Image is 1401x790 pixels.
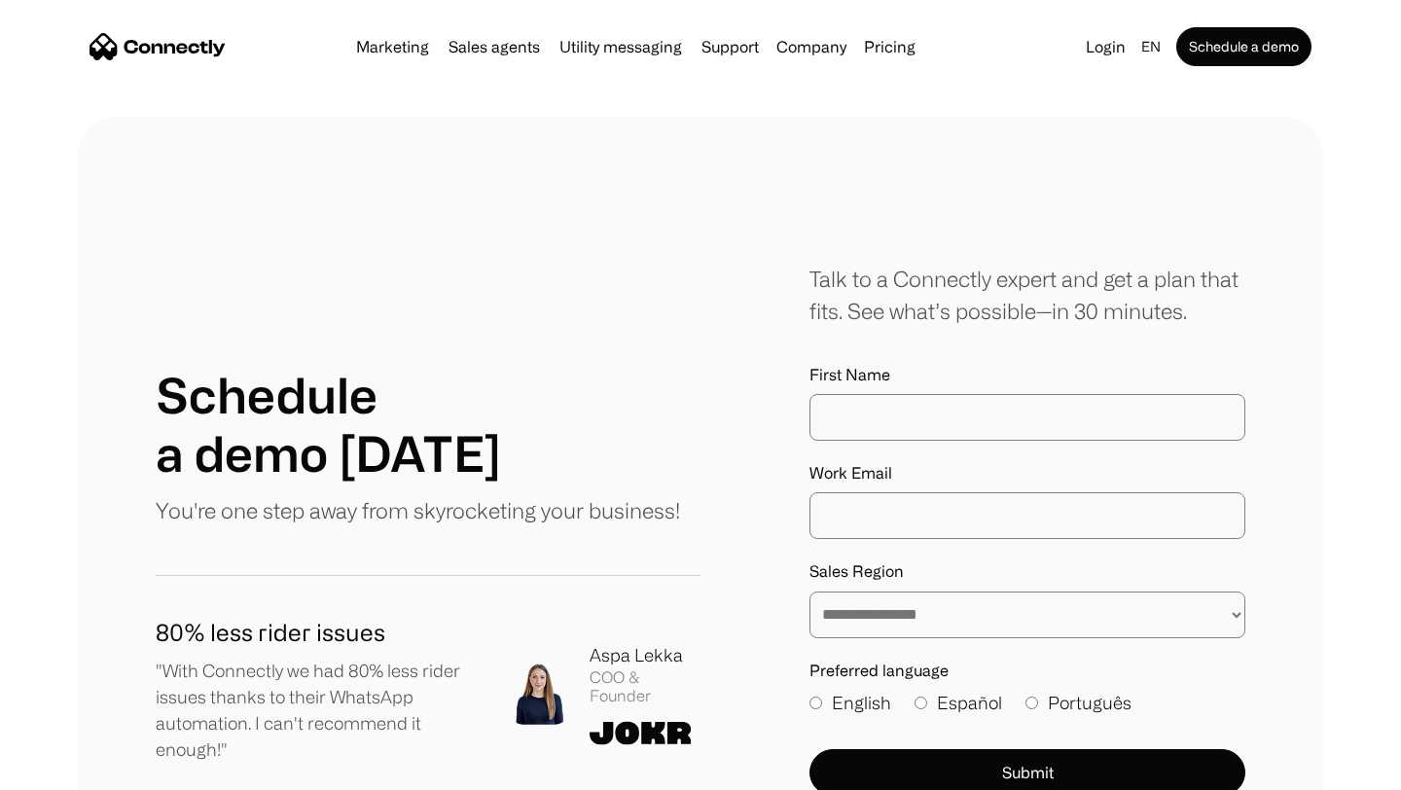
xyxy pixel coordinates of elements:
p: "With Connectly we had 80% less rider issues thanks to their WhatsApp automation. I can't recomme... [156,658,477,763]
p: You're one step away from skyrocketing your business! [156,494,680,526]
a: Schedule a demo [1176,27,1311,66]
div: COO & Founder [590,668,700,705]
a: Login [1078,33,1133,60]
a: Pricing [856,39,923,54]
a: Marketing [348,39,437,54]
label: First Name [809,366,1245,384]
a: home [90,32,226,61]
h1: Schedule a demo [DATE] [156,366,501,483]
label: Preferred language [809,662,1245,680]
div: Company [771,33,852,60]
ul: Language list [39,756,117,783]
label: English [809,690,891,716]
a: Sales agents [441,39,548,54]
div: en [1133,33,1172,60]
label: Português [1025,690,1132,716]
a: Support [694,39,767,54]
div: Aspa Lekka [590,642,700,668]
label: Español [915,690,1002,716]
a: Utility messaging [552,39,690,54]
input: Português [1025,697,1038,709]
aside: Language selected: English [19,754,117,783]
label: Work Email [809,464,1245,483]
label: Sales Region [809,562,1245,581]
h1: 80% less rider issues [156,615,477,650]
input: Español [915,697,927,709]
input: English [809,697,822,709]
div: Talk to a Connectly expert and get a plan that fits. See what’s possible—in 30 minutes. [809,263,1245,327]
div: Company [776,33,846,60]
div: en [1141,33,1161,60]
